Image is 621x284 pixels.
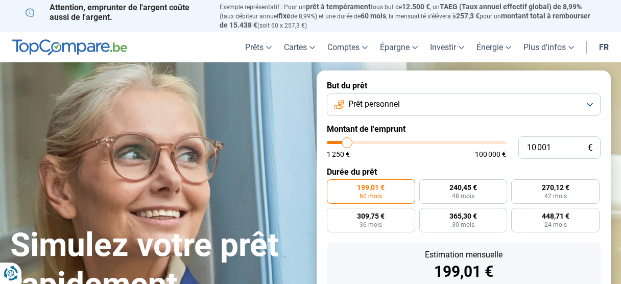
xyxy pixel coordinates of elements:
label: Montant de l'emprunt [327,124,601,134]
span: 36 mois [360,222,382,228]
label: But du prêt [327,81,601,90]
span: 30 mois [452,222,474,228]
span: 270,12 € [542,184,569,191]
span: 12.500 € [402,3,430,11]
span: fixe [278,12,291,20]
span: 42 mois [544,193,567,199]
a: Prêts [239,32,278,62]
button: Prêt personnel [327,93,601,116]
a: Comptes [321,32,374,62]
img: TopCompare [12,39,127,56]
p: Exemple représentatif : Pour un tous but de , un (taux débiteur annuel de 8,99%) et une durée de ... [220,3,595,30]
a: fr [593,32,615,62]
a: Investir [424,32,470,62]
span: 60 mois [360,193,382,199]
span: 100 000 € [475,151,506,158]
a: Épargne [374,32,424,62]
span: 448,71 € [542,212,569,220]
span: 309,75 € [357,212,385,220]
span: 24 mois [544,222,567,228]
span: 365,30 € [449,212,477,220]
span: prêt à tempérament [306,3,371,11]
a: Énergie [470,32,517,62]
span: montant total à rembourser de 15.438 € [220,12,590,29]
a: Cartes [278,32,321,62]
p: Attention, emprunter de l'argent coûte aussi de l'argent. [26,3,207,22]
div: 199,01 € [335,264,592,279]
label: Durée du prêt [327,167,601,177]
span: 60 mois [361,12,386,20]
a: Plus d'infos [517,32,580,62]
div: Estimation mensuelle [335,251,592,259]
span: 199,01 € [357,184,385,191]
span: € [588,144,592,152]
span: 1 250 € [327,151,350,158]
span: 240,45 € [449,184,477,191]
span: Prêt personnel [348,99,400,110]
span: 48 mois [452,193,474,199]
span: TAEG (Taux annuel effectif global) de 8,99% [440,3,582,11]
span: 257,3 € [456,12,480,20]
